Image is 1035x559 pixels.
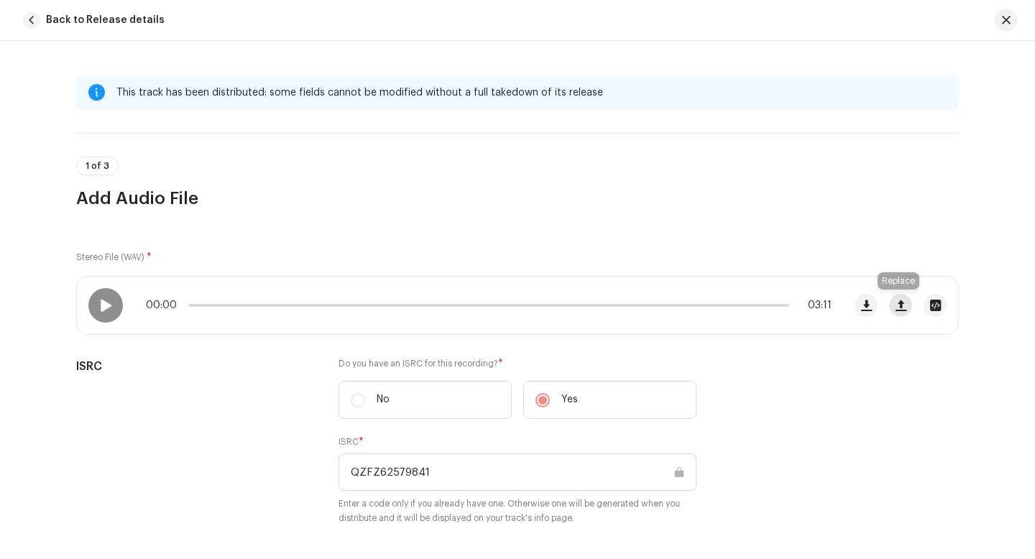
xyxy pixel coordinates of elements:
h3: Add Audio File [76,187,959,210]
input: ABXYZ####### [339,453,696,491]
small: Enter a code only if you already have one. Otherwise one will be generated when you distribute an... [339,496,696,525]
label: ISRC [339,436,364,448]
label: Do you have an ISRC for this recording? [339,358,696,369]
p: No [377,392,390,407]
span: 03:11 [795,300,832,311]
div: This track has been distributed: some fields cannot be modified without a full takedown of its re... [116,84,947,101]
h5: ISRC [76,358,316,375]
p: Yes [561,392,578,407]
